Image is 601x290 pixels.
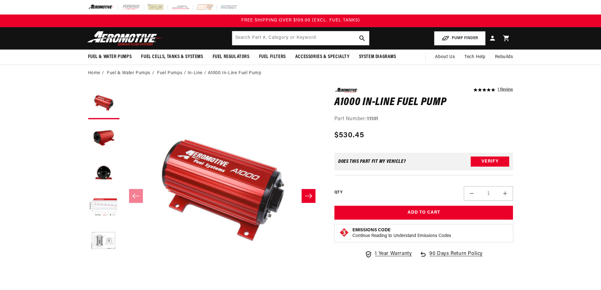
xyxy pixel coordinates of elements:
[338,159,406,164] div: Does This part fit My vehicle?
[291,50,354,64] summary: Accessories & Specialty
[88,157,120,189] button: Load image 3 in gallery view
[208,50,254,64] summary: Fuel Regulators
[83,50,137,64] summary: Fuel & Water Pumps
[88,192,120,223] button: Load image 4 in gallery view
[188,70,208,77] li: In-Line
[88,70,513,77] nav: breadcrumbs
[495,54,513,61] span: Rebuilds
[208,70,262,77] li: A1000 In-Line Fuel Pump
[334,206,513,220] button: Add to Cart
[334,130,364,141] span: $530.45
[85,31,164,46] img: Aeromotive
[259,54,286,60] span: Fuel Filters
[430,50,460,65] a: About Us
[354,50,401,64] summary: System Diagrams
[241,18,360,23] span: FREE SHIPPING OVER $109.00 (EXCL. FUEL TANKS)
[464,54,485,61] span: Tech Help
[352,228,451,239] button: Emissions CodeContinue Reading to Understand Emissions Codes
[498,88,513,92] a: 1 reviews
[141,54,203,60] span: Fuel Cells, Tanks & Systems
[435,55,455,59] span: About Us
[355,31,369,45] button: search button
[88,88,120,119] button: Load image 1 in gallery view
[429,250,483,264] span: 90 Days Return Policy
[334,98,513,108] h1: A1000 In-Line Fuel Pump
[232,31,369,45] input: Search by Part Number, Category or Keyword
[352,228,391,233] strong: Emissions Code
[434,31,486,45] button: PUMP FINDER
[88,122,120,154] button: Load image 2 in gallery view
[490,50,518,65] summary: Rebuilds
[359,54,396,60] span: System Diagrams
[334,190,342,195] label: QTY
[352,233,451,239] p: Continue Reading to Understand Emissions Codes
[334,115,513,123] div: Part Number:
[419,250,483,264] a: 90 Days Return Policy
[107,70,150,77] a: Fuel & Water Pumps
[460,50,490,65] summary: Tech Help
[157,70,182,77] a: Fuel Pumps
[136,50,208,64] summary: Fuel Cells, Tanks & Systems
[88,54,132,60] span: Fuel & Water Pumps
[471,157,509,167] button: Verify
[367,116,378,121] strong: 11101
[254,50,291,64] summary: Fuel Filters
[88,227,120,258] button: Load image 5 in gallery view
[88,70,100,77] a: Home
[129,189,143,203] button: Slide left
[295,54,350,60] span: Accessories & Specialty
[375,250,412,258] span: 1 Year Warranty
[365,250,412,258] a: 1 Year Warranty
[302,189,315,203] button: Slide right
[339,228,349,238] img: Emissions code
[213,54,250,60] span: Fuel Regulators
